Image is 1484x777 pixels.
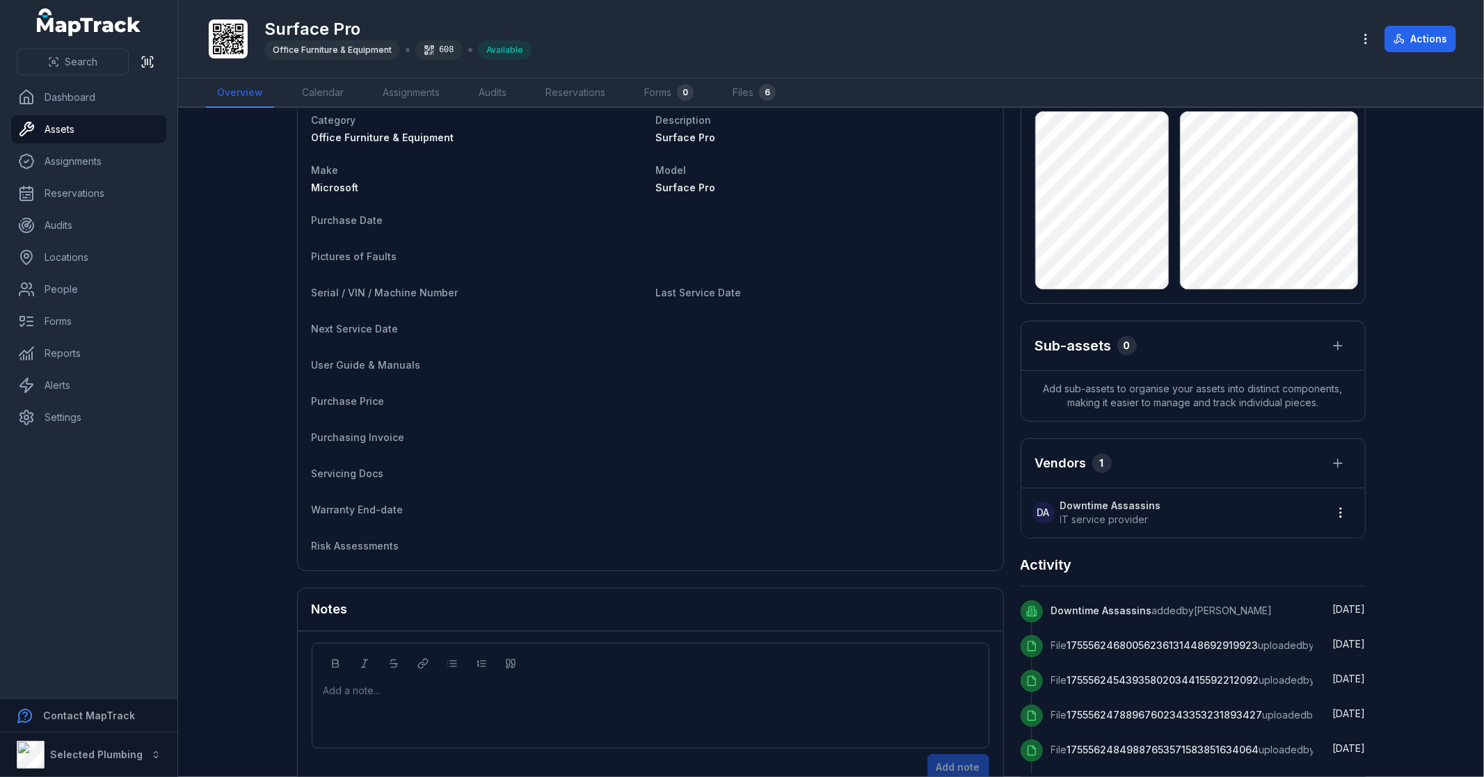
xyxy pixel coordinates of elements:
span: 17555624543935802034415592212092 [1067,674,1259,686]
h2: Sub-assets [1035,336,1112,355]
a: People [11,275,166,303]
a: Alerts [11,371,166,399]
span: Pictures of Faults [312,250,397,262]
span: Risk Assessments [312,540,399,552]
span: Add sub-assets to organise your assets into distinct components, making it easier to manage and t... [1021,371,1365,421]
span: Downtime Assassins [1051,604,1152,616]
a: Calendar [291,79,355,108]
div: 608 [415,40,463,60]
a: Assignments [372,79,451,108]
div: 1 [1092,454,1112,473]
span: Warranty End-date [312,504,404,515]
span: [DATE] [1333,673,1366,684]
a: Audits [468,79,518,108]
span: added by [PERSON_NAME] [1051,604,1272,616]
span: Next Service Date [312,323,399,335]
a: MapTrack [37,8,141,36]
span: Microsoft [312,182,359,193]
span: 17555624680056236131448692919923 [1067,639,1259,651]
a: Files6 [721,79,787,108]
span: [DATE] [1333,638,1366,650]
div: 0 [1117,336,1137,355]
span: File uploaded by [PERSON_NAME] [1051,709,1397,721]
a: Dashboard [11,83,166,111]
strong: Selected Plumbing [50,748,143,760]
span: User Guide & Manuals [312,359,421,371]
span: Last Service Date [656,287,742,298]
a: DADowntime AssassinsIT service provider [1032,499,1314,527]
span: DA [1037,506,1050,520]
h1: Surface Pro [264,18,532,40]
a: Forms0 [633,79,705,108]
span: 17555624788967602343353231893427 [1067,709,1263,721]
span: Category [312,114,356,126]
button: Search [17,49,129,75]
span: 17555624849887653571583851634064 [1067,744,1259,755]
span: File uploaded by [PERSON_NAME] [1051,744,1394,755]
strong: Downtime Assassins [1060,499,1161,513]
time: 8/19/2025, 8:17:11 AM [1333,673,1366,684]
span: Search [65,55,97,69]
time: 8/19/2025, 8:17:11 AM [1333,638,1366,650]
a: Assignments [11,147,166,175]
span: [DATE] [1333,603,1366,615]
span: Servicing Docs [312,467,384,479]
div: 0 [677,84,694,101]
h3: Notes [312,600,348,619]
h2: Activity [1021,555,1072,575]
a: Settings [11,403,166,431]
span: [DATE] [1333,707,1366,719]
span: Purchase Date [312,214,383,226]
a: Reservations [534,79,616,108]
span: IT service provider [1060,513,1161,527]
button: Actions [1385,26,1456,52]
span: [DATE] [1333,742,1366,754]
div: 6 [759,84,776,101]
span: Surface Pro [656,182,716,193]
span: Office Furniture & Equipment [312,131,454,143]
span: File uploaded by [PERSON_NAME] [1051,639,1393,651]
span: Purchase Price [312,395,385,407]
h3: Vendors [1035,454,1087,473]
time: 8/19/2025, 8:17:10 AM [1333,707,1366,719]
time: 8/19/2025, 8:23:42 AM [1333,603,1366,615]
time: 8/19/2025, 8:17:10 AM [1333,742,1366,754]
span: Surface Pro [656,131,716,143]
a: Forms [11,307,166,335]
a: Overview [206,79,274,108]
span: File uploaded by [PERSON_NAME] [1051,674,1394,686]
span: Serial / VIN / Machine Number [312,287,458,298]
span: Office Furniture & Equipment [273,45,392,55]
a: Reports [11,339,166,367]
span: Model [656,164,687,176]
a: Audits [11,211,166,239]
a: Reservations [11,179,166,207]
div: Available [478,40,532,60]
a: Locations [11,243,166,271]
span: Description [656,114,712,126]
strong: Contact MapTrack [43,710,135,721]
span: Purchasing Invoice [312,431,405,443]
a: Assets [11,115,166,143]
span: Make [312,164,339,176]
